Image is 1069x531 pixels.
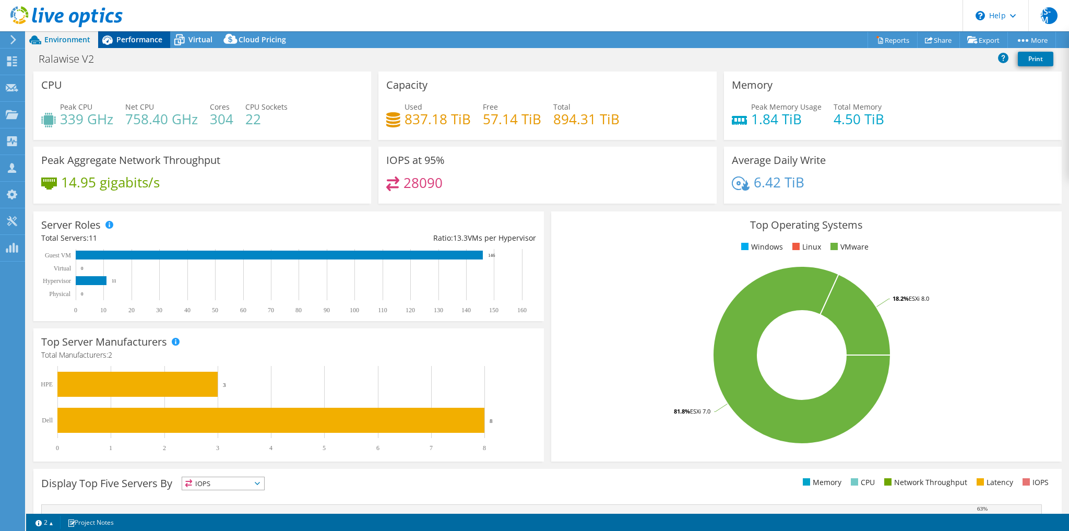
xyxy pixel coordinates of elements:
text: 110 [378,306,387,314]
h4: 6.42 TiB [754,176,804,188]
text: 50 [212,306,218,314]
span: Total [553,102,571,112]
h3: Top Server Manufacturers [41,336,167,348]
span: CPU Sockets [245,102,288,112]
h3: Server Roles [41,219,101,231]
span: Performance [116,34,162,44]
h3: Memory [732,79,773,91]
text: 0 [74,306,77,314]
h4: 28090 [403,177,443,188]
span: Peak CPU [60,102,92,112]
a: Project Notes [60,516,121,529]
h4: 4.50 TiB [834,113,884,125]
div: Total Servers: [41,232,289,244]
h4: 14.95 gigabits/s [61,176,160,188]
a: More [1007,32,1056,48]
span: 13.3 [453,233,468,243]
text: Hypervisor [43,277,71,285]
h3: Peak Aggregate Network Throughput [41,155,220,166]
li: Memory [800,477,841,488]
span: Environment [44,34,90,44]
li: IOPS [1020,477,1049,488]
span: Free [483,102,498,112]
text: 70 [268,306,274,314]
li: CPU [848,477,875,488]
text: 20 [128,306,135,314]
h3: IOPS at 95% [386,155,445,166]
h1: Ralawise V2 [34,53,110,65]
span: Peak Memory Usage [751,102,822,112]
text: Dell [42,417,53,424]
a: Export [959,32,1008,48]
text: Guest VM [45,252,71,259]
span: 11 [89,233,97,243]
h4: Total Manufacturers: [41,349,536,361]
text: 1 [109,444,112,452]
text: 30 [156,306,162,314]
h4: 837.18 TiB [405,113,471,125]
span: Used [405,102,422,112]
h3: Top Operating Systems [559,219,1054,231]
h4: 894.31 TiB [553,113,620,125]
text: 6 [376,444,379,452]
tspan: ESXi 7.0 [690,407,710,415]
h4: 758.40 GHz [125,113,198,125]
h3: Capacity [386,79,427,91]
text: 3 [223,382,226,388]
text: 100 [350,306,359,314]
tspan: 18.2% [893,294,909,302]
text: 7 [430,444,433,452]
h4: 339 GHz [60,113,113,125]
span: Net CPU [125,102,154,112]
h4: 1.84 TiB [751,113,822,125]
h4: 57.14 TiB [483,113,541,125]
text: 40 [184,306,191,314]
text: 80 [295,306,302,314]
text: 2 [163,444,166,452]
li: Linux [790,241,821,253]
a: Reports [868,32,918,48]
text: 60 [240,306,246,314]
text: HPE [41,381,53,388]
text: 0 [81,291,84,297]
li: Network Throughput [882,477,967,488]
text: 3 [216,444,219,452]
span: Total Memory [834,102,882,112]
text: 90 [324,306,330,314]
a: Print [1018,52,1053,66]
text: 63% [977,505,988,512]
li: VMware [828,241,869,253]
text: 11 [112,278,116,284]
text: 120 [406,306,415,314]
text: 0 [81,266,84,271]
text: 146 [488,253,495,258]
h3: CPU [41,79,62,91]
span: 2 [108,350,112,360]
a: 2 [28,516,61,529]
a: Share [917,32,960,48]
h3: Average Daily Write [732,155,826,166]
text: 130 [434,306,443,314]
h4: 304 [210,113,233,125]
span: Virtual [188,34,212,44]
div: Ratio: VMs per Hypervisor [289,232,536,244]
text: Virtual [54,265,72,272]
svg: \n [976,11,985,20]
text: 8 [490,418,493,424]
li: Latency [974,477,1013,488]
tspan: ESXi 8.0 [909,294,929,302]
li: Windows [739,241,783,253]
text: 10 [100,306,106,314]
tspan: 81.8% [674,407,690,415]
text: 160 [517,306,527,314]
text: 5 [323,444,326,452]
span: Cores [210,102,230,112]
h4: 22 [245,113,288,125]
text: 4 [269,444,272,452]
text: 150 [489,306,498,314]
text: Physical [49,290,70,298]
text: 0 [56,444,59,452]
span: Cloud Pricing [239,34,286,44]
text: 140 [461,306,471,314]
text: 8 [483,444,486,452]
